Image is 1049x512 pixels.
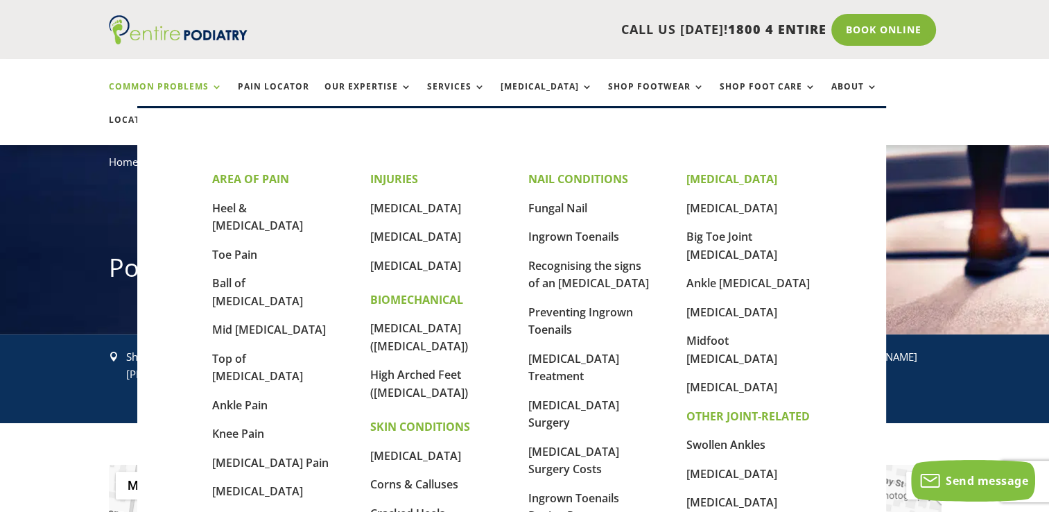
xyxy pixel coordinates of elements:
[370,171,418,187] strong: INJURIES
[528,351,619,384] a: [MEDICAL_DATA] Treatment
[212,171,289,187] strong: AREA OF PAIN
[109,15,248,44] img: logo (1)
[109,82,223,112] a: Common Problems
[109,352,119,361] span: 
[720,82,816,112] a: Shop Foot Care
[528,444,619,477] a: [MEDICAL_DATA] Surgery Costs
[528,305,633,338] a: Preventing Ingrown Toenails
[370,229,461,244] a: [MEDICAL_DATA]
[301,21,826,39] p: CALL US [DATE]!
[686,200,777,216] a: [MEDICAL_DATA]
[686,495,777,510] a: [MEDICAL_DATA]
[212,426,264,441] a: Knee Pain
[946,473,1028,488] span: Send message
[370,321,468,354] a: [MEDICAL_DATA] ([MEDICAL_DATA])
[116,472,164,500] button: Show street map
[686,466,777,481] a: [MEDICAL_DATA]
[528,398,619,431] a: [MEDICAL_DATA] Surgery
[906,472,934,500] button: Toggle fullscreen view
[911,460,1035,502] button: Send message
[126,348,304,384] p: Shop [STREET_ADDRESS][PERSON_NAME]
[686,171,777,187] strong: [MEDICAL_DATA]
[370,448,461,463] a: [MEDICAL_DATA]
[686,409,810,424] strong: OTHER JOINT-RELATED
[370,477,458,492] a: Corns & Calluses
[370,419,470,434] strong: SKIN CONDITIONS
[427,82,485,112] a: Services
[212,322,326,337] a: Mid [MEDICAL_DATA]
[109,115,178,145] a: Locations
[109,153,941,181] nav: breadcrumb
[370,200,461,216] a: [MEDICAL_DATA]
[686,379,777,395] a: [MEDICAL_DATA]
[212,247,257,262] a: Toe Pain
[528,171,628,187] strong: NAIL CONDITIONS
[212,455,329,470] a: [MEDICAL_DATA] Pain
[686,437,765,452] a: Swollen Ankles
[324,82,412,112] a: Our Expertise
[831,82,878,112] a: About
[238,82,309,112] a: Pain Locator
[370,367,468,400] a: High Arched Feet ([MEDICAL_DATA])
[212,398,268,413] a: Ankle Pain
[528,229,619,244] a: Ingrown Toenails
[528,200,587,216] a: Fungal Nail
[686,229,777,262] a: Big Toe Joint [MEDICAL_DATA]
[212,275,303,309] a: Ball of [MEDICAL_DATA]
[212,484,303,499] a: [MEDICAL_DATA]
[212,351,303,384] a: Top of [MEDICAL_DATA]
[728,21,826,37] span: 1800 4 ENTIRE
[212,200,303,234] a: Heel & [MEDICAL_DATA]
[686,333,777,366] a: Midfoot [MEDICAL_DATA]
[109,155,138,169] a: Home
[831,14,936,46] a: Book Online
[528,258,649,291] a: Recognising the signs of an [MEDICAL_DATA]
[109,250,941,292] h1: Podiatrist [PERSON_NAME]
[370,292,463,307] strong: BIOMECHANICAL
[501,82,593,112] a: [MEDICAL_DATA]
[370,258,461,273] a: [MEDICAL_DATA]
[109,33,248,47] a: Entire Podiatry
[686,305,777,320] a: [MEDICAL_DATA]
[608,82,704,112] a: Shop Footwear
[686,275,810,291] a: Ankle [MEDICAL_DATA]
